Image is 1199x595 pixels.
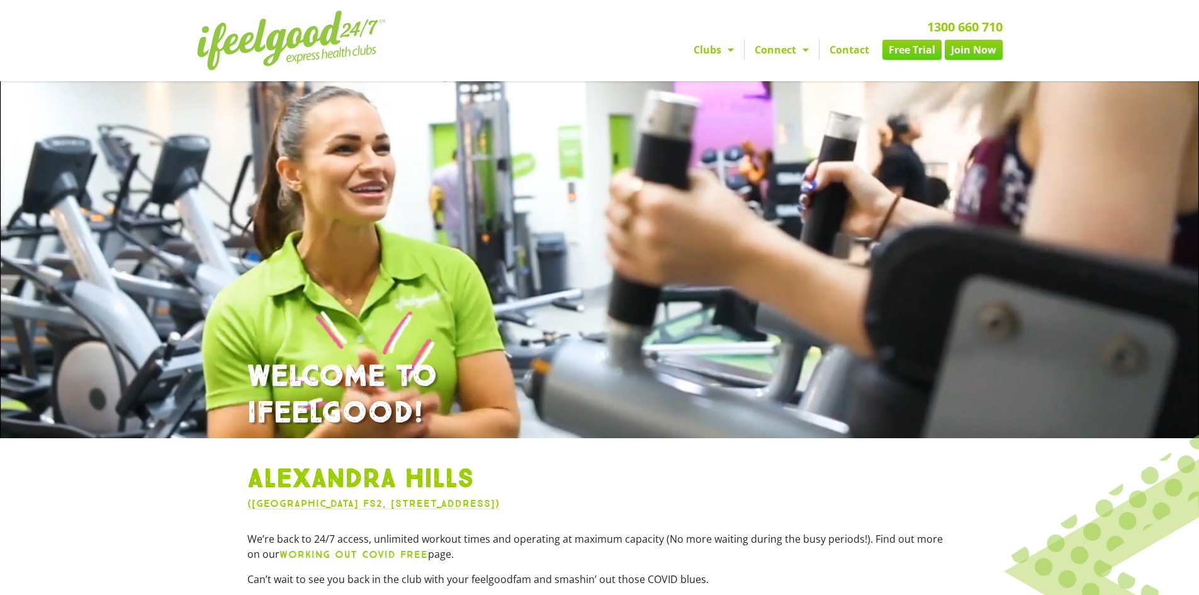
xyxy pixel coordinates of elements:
a: ([GEOGRAPHIC_DATA] FS2, [STREET_ADDRESS]) [247,497,500,509]
b: WORKING OUT COVID FREE [279,548,428,560]
a: Clubs [684,40,744,60]
h1: Alexandra Hills [247,463,952,496]
nav: Menu [483,40,1003,60]
a: Connect [745,40,819,60]
p: We’re back to 24/7 access, unlimited workout times and operating at maximum capacity (No more wai... [247,531,952,562]
a: 1300 660 710 [927,18,1003,35]
h1: WELCOME TO IFEELGOOD! [247,359,952,431]
a: Join Now [945,40,1003,60]
a: WORKING OUT COVID FREE [279,547,428,561]
a: Contact [819,40,879,60]
a: Free Trial [882,40,942,60]
p: Can’t wait to see you back in the club with your feelgoodfam and smashin’ out those COVID blues. [247,572,952,587]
